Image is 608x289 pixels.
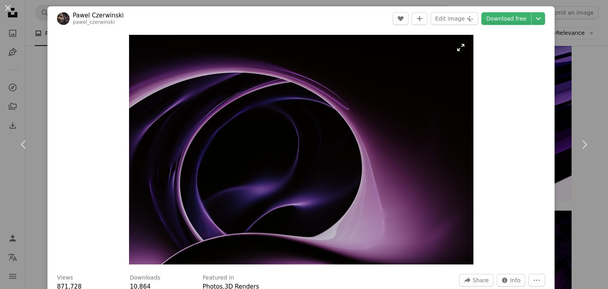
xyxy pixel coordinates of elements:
[412,12,427,25] button: Add to Collection
[560,106,608,183] a: Next
[510,274,521,286] span: Info
[57,274,73,282] h3: Views
[532,12,545,25] button: Choose download size
[473,274,488,286] span: Share
[481,12,531,25] a: Download free
[528,274,545,287] button: More Actions
[57,12,70,25] img: Go to Pawel Czerwinski's profile
[130,274,160,282] h3: Downloads
[497,274,526,287] button: Stats about this image
[73,19,115,25] a: pawel_czerwinski
[203,274,234,282] h3: Featured in
[431,12,478,25] button: Edit image
[459,274,493,287] button: Share this image
[73,11,123,19] a: Pawel Czerwinski
[129,35,473,264] img: a black and purple background with a circular design
[393,12,408,25] button: Like
[129,35,473,264] button: Zoom in on this image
